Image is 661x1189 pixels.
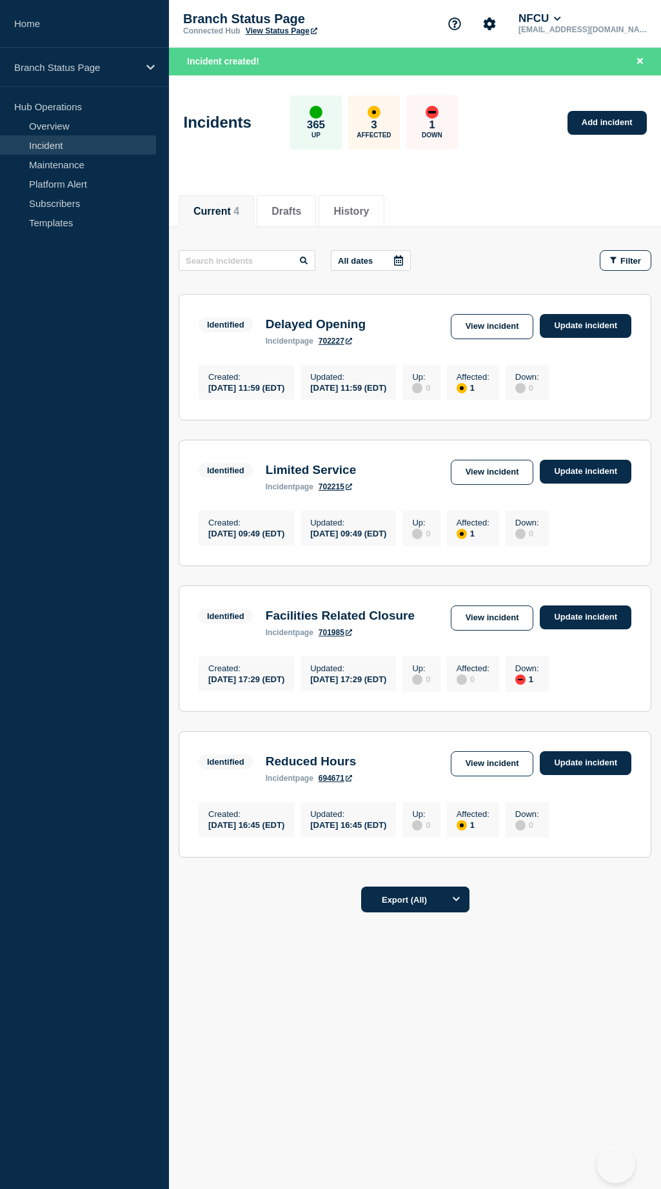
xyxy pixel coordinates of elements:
[193,206,239,217] button: Current 4
[266,774,313,783] p: page
[271,206,301,217] button: Drafts
[208,527,284,538] div: [DATE] 09:49 (EDT)
[515,527,539,539] div: 0
[451,605,534,631] a: View incident
[412,819,430,830] div: 0
[412,383,422,393] div: disabled
[310,527,386,538] div: [DATE] 09:49 (EDT)
[266,463,356,477] h3: Limited Service
[457,372,489,382] p: Affected :
[266,482,295,491] span: incident
[620,256,641,266] span: Filter
[368,106,380,119] div: affected
[319,774,352,783] a: 694671
[357,132,391,139] p: Affected
[457,809,489,819] p: Affected :
[457,529,467,539] div: affected
[412,527,430,539] div: 0
[540,314,631,338] a: Update incident
[208,382,284,393] div: [DATE] 11:59 (EDT)
[515,518,539,527] p: Down :
[457,663,489,673] p: Affected :
[187,56,259,66] span: Incident created!
[266,337,295,346] span: incident
[444,887,469,912] button: Options
[515,673,539,685] div: 1
[429,119,435,132] p: 1
[208,663,284,673] p: Created :
[540,605,631,629] a: Update incident
[310,809,386,819] p: Updated :
[597,1145,635,1183] iframe: Help Scout Beacon - Open
[412,382,430,393] div: 0
[515,809,539,819] p: Down :
[266,317,366,331] h3: Delayed Opening
[319,482,352,491] a: 702215
[184,113,252,132] h1: Incidents
[426,106,439,119] div: down
[412,673,430,685] div: 0
[515,663,539,673] p: Down :
[199,463,253,478] span: Identified
[412,663,430,673] p: Up :
[515,674,526,685] div: down
[412,372,430,382] p: Up :
[441,10,468,37] button: Support
[310,663,386,673] p: Updated :
[457,527,489,539] div: 1
[515,382,539,393] div: 0
[457,518,489,527] p: Affected :
[451,460,534,485] a: View incident
[457,383,467,393] div: affected
[600,250,651,271] button: Filter
[457,819,489,830] div: 1
[310,673,386,684] div: [DATE] 17:29 (EDT)
[246,26,317,35] a: View Status Page
[183,12,441,26] p: Branch Status Page
[319,628,352,637] a: 701985
[476,10,503,37] button: Account settings
[516,12,564,25] button: NFCU
[208,673,284,684] div: [DATE] 17:29 (EDT)
[319,337,352,346] a: 702227
[567,111,647,135] a: Add incident
[266,628,313,637] p: page
[233,206,239,217] span: 4
[540,751,631,775] a: Update incident
[412,529,422,539] div: disabled
[266,337,313,346] p: page
[208,518,284,527] p: Created :
[457,673,489,685] div: 0
[515,819,539,830] div: 0
[310,372,386,382] p: Updated :
[14,62,138,73] p: Branch Status Page
[199,609,253,624] span: Identified
[266,482,313,491] p: page
[266,628,295,637] span: incident
[266,774,295,783] span: incident
[632,54,648,69] button: Close banner
[412,674,422,685] div: disabled
[451,751,534,776] a: View incident
[310,518,386,527] p: Updated :
[361,887,469,912] button: Export (All)
[412,518,430,527] p: Up :
[333,206,369,217] button: History
[179,250,315,271] input: Search incidents
[371,119,377,132] p: 3
[515,372,539,382] p: Down :
[540,460,631,484] a: Update incident
[311,132,321,139] p: Up
[208,809,284,819] p: Created :
[451,314,534,339] a: View incident
[208,372,284,382] p: Created :
[199,754,253,769] span: Identified
[310,819,386,830] div: [DATE] 16:45 (EDT)
[516,25,650,34] p: [EMAIL_ADDRESS][DOMAIN_NAME]
[199,317,253,332] span: Identified
[266,754,356,769] h3: Reduced Hours
[307,119,325,132] p: 365
[457,674,467,685] div: disabled
[412,820,422,830] div: disabled
[412,809,430,819] p: Up :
